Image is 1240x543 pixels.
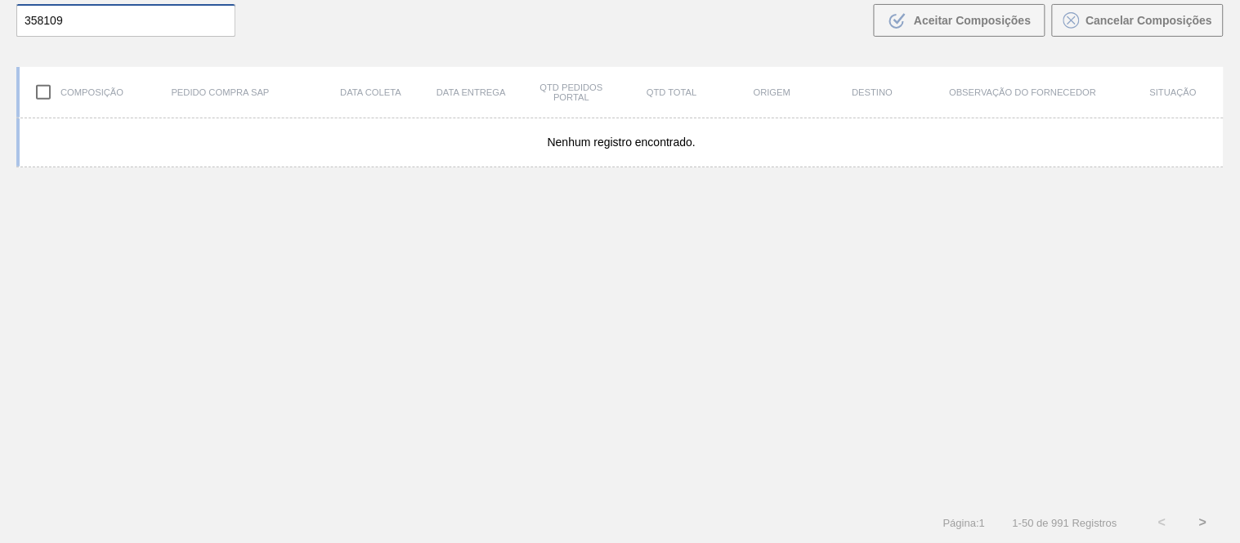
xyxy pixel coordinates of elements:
[923,87,1124,97] div: Observação do Fornecedor
[548,136,696,149] span: Nenhum registro encontrado.
[943,517,985,529] span: Página : 1
[914,14,1031,27] span: Aceitar Composições
[822,87,923,97] div: Destino
[1009,517,1117,529] span: 1 - 50 de 991 Registros
[1052,4,1224,37] button: Cancelar Composições
[1183,502,1224,543] button: >
[522,82,622,102] div: Qtd Pedidos Portal
[722,87,822,97] div: Origem
[1123,87,1224,97] div: Situação
[120,87,321,97] div: Pedido Compra SAP
[874,4,1045,37] button: Aceitar Composições
[622,87,723,97] div: Qtd Total
[421,87,522,97] div: Data entrega
[320,87,421,97] div: Data coleta
[20,75,120,109] div: Composição
[1142,502,1183,543] button: <
[1086,14,1213,27] span: Cancelar Composições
